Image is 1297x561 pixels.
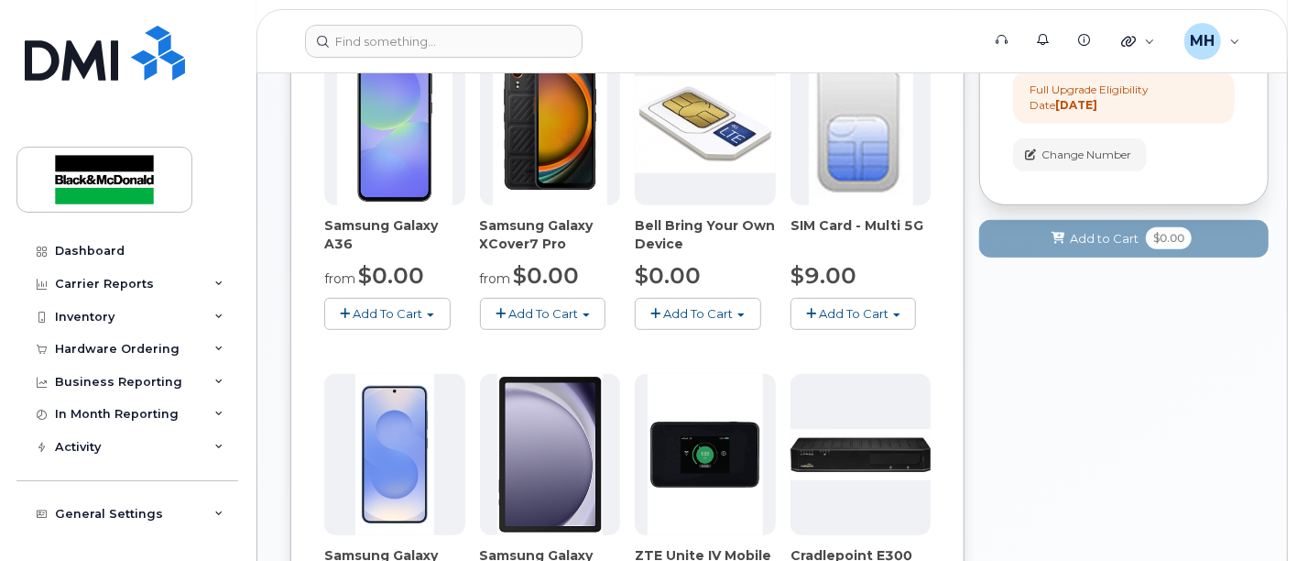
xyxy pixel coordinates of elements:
span: $0.00 [635,262,701,289]
img: phone23700.JPG [790,429,932,480]
img: phone23879.JPG [493,44,608,205]
span: $0.00 [1146,227,1192,249]
div: SIM Card - Multi 5G [790,216,932,253]
img: phone23886.JPG [337,44,452,205]
img: phone23884.JPG [497,374,603,535]
button: Add To Cart [790,298,917,330]
button: Add To Cart [480,298,606,330]
div: Samsung Galaxy A36 [324,216,465,253]
span: $0.00 [514,262,580,289]
button: Add To Cart [324,298,451,330]
button: Change Number [1013,138,1147,170]
div: Bell Bring Your Own Device [635,216,776,253]
span: $9.00 [790,262,856,289]
small: from [324,270,355,287]
img: phone23274.JPG [635,76,776,173]
span: Add To Cart [508,306,578,321]
div: Full Upgrade Eligibility Date [1030,82,1218,113]
div: Quicklinks [1108,23,1168,60]
span: $0.00 [358,262,424,289]
img: 00D627D4-43E9-49B7-A367-2C99342E128C.jpg [809,44,913,205]
strong: [DATE] [1055,98,1097,112]
small: from [480,270,511,287]
img: phone23268.JPG [648,374,763,535]
img: phone23817.JPG [355,374,434,535]
button: Add To Cart [635,298,761,330]
span: Add To Cart [353,306,422,321]
span: Add To Cart [819,306,888,321]
div: Maria Hatzopoulos [1172,23,1253,60]
span: MH [1190,30,1215,52]
input: Find something... [305,25,583,58]
span: Add to Cart [1070,230,1139,247]
span: Change Number [1041,147,1131,163]
div: Samsung Galaxy XCover7 Pro [480,216,621,253]
span: Add To Cart [663,306,733,321]
button: Add to Cart $0.00 [979,220,1269,258]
